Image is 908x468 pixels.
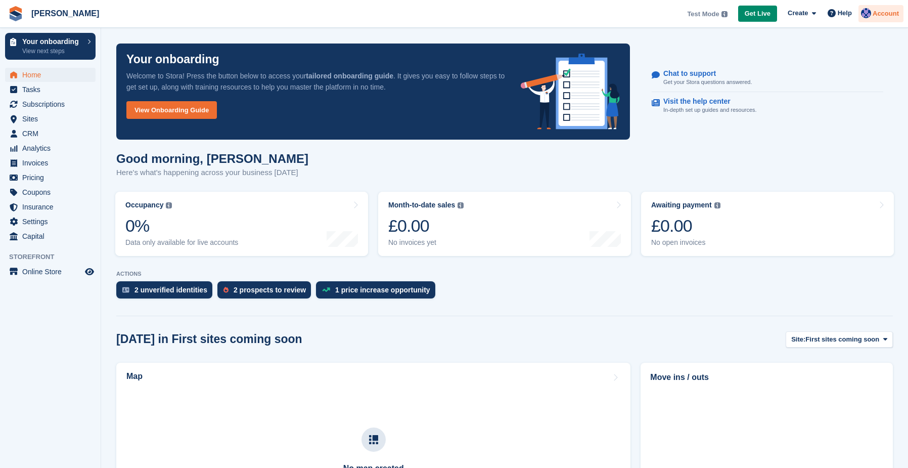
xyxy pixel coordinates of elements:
div: £0.00 [651,216,720,236]
a: Your onboarding View next steps [5,33,96,60]
a: menu [5,229,96,243]
a: [PERSON_NAME] [27,5,103,22]
a: menu [5,68,96,82]
button: Site: First sites coming soon [786,331,893,348]
p: ACTIONS [116,271,893,277]
div: No open invoices [651,238,720,247]
span: First sites coming soon [805,334,879,345]
span: Subscriptions [22,97,83,111]
span: CRM [22,126,83,141]
a: menu [5,141,96,155]
span: Settings [22,215,83,229]
a: menu [5,156,96,170]
span: Insurance [22,200,83,214]
span: Help [838,8,852,18]
a: 2 prospects to review [217,281,316,304]
div: Occupancy [125,201,163,209]
span: Analytics [22,141,83,155]
a: Get Live [738,6,777,22]
img: price_increase_opportunities-93ffe204e8149a01c8c9dc8f82e8f89637d9d84a8eef4429ea346261dce0b2c0.svg [322,287,330,292]
a: Occupancy 0% Data only available for live accounts [115,192,368,256]
span: Storefront [9,252,101,262]
img: Joel Isaksson [861,8,871,18]
img: icon-info-grey-7440780725fd019a000dd9b08b2336e03edf1995a4989e88bcd33f0948082b44.svg [721,11,728,17]
a: 2 unverified identities [116,281,217,304]
span: Site: [791,334,805,345]
span: Home [22,68,83,82]
div: 2 prospects to review [234,286,306,294]
div: 0% [125,216,238,236]
img: map-icn-33ee37083ee616e46c38cad1a60f524a97daa1e2b2c8c0bc3eb3415660979fc1.svg [369,435,378,444]
h2: Map [126,372,143,381]
span: Invoices [22,156,83,170]
img: icon-info-grey-7440780725fd019a000dd9b08b2336e03edf1995a4989e88bcd33f0948082b44.svg [714,202,720,208]
span: Pricing [22,171,83,185]
img: icon-info-grey-7440780725fd019a000dd9b08b2336e03edf1995a4989e88bcd33f0948082b44.svg [166,202,172,208]
a: Preview store [83,266,96,278]
a: menu [5,185,96,199]
div: 2 unverified identities [134,286,207,294]
div: £0.00 [388,216,464,236]
p: In-depth set up guides and resources. [663,106,757,114]
a: menu [5,97,96,111]
a: menu [5,171,96,185]
p: Visit the help center [663,97,749,106]
p: Here's what's happening across your business [DATE] [116,167,308,179]
span: Account [873,9,899,19]
div: 1 price increase opportunity [335,286,430,294]
p: Your onboarding [22,38,82,45]
div: Month-to-date sales [388,201,455,209]
p: Get your Stora questions answered. [663,78,752,87]
div: No invoices yet [388,238,464,247]
span: Create [788,8,808,18]
p: View next steps [22,47,82,56]
a: menu [5,126,96,141]
span: Coupons [22,185,83,199]
div: Data only available for live accounts [125,238,238,247]
span: Capital [22,229,83,243]
p: Your onboarding [126,54,219,65]
a: menu [5,82,96,97]
img: onboarding-info-6c161a55d2c0e0a8cae90662b2fe09162a5109e8cc188191df67fb4f79e88e88.svg [521,54,620,130]
a: Visit the help center In-depth set up guides and resources. [652,92,883,119]
a: Month-to-date sales £0.00 No invoices yet [378,192,631,256]
span: Online Store [22,265,83,279]
a: menu [5,200,96,214]
h2: Move ins / outs [650,371,883,384]
span: Sites [22,112,83,126]
span: Tasks [22,82,83,97]
a: menu [5,215,96,229]
p: Welcome to Stora! Press the button below to access your . It gives you easy to follow steps to ge... [126,70,505,93]
img: verify_identity-adf6edd0f0f0b5bbfe63781bf79b02c33cf7c696d77639b501bdc392416b5a36.svg [122,287,129,293]
p: Chat to support [663,69,744,78]
a: View Onboarding Guide [126,101,217,119]
h2: [DATE] in First sites coming soon [116,332,302,346]
img: stora-icon-8386f47178a22dfd0bd8f6a31ec36ba5ce8667c1dd55bd0f319d3a0aa187defe.svg [8,6,23,21]
strong: tailored onboarding guide [306,72,393,80]
a: 1 price increase opportunity [316,281,440,304]
a: Awaiting payment £0.00 No open invoices [641,192,894,256]
span: Test Mode [687,9,719,19]
a: menu [5,265,96,279]
a: Chat to support Get your Stora questions answered. [652,64,883,92]
h1: Good morning, [PERSON_NAME] [116,152,308,165]
img: icon-info-grey-7440780725fd019a000dd9b08b2336e03edf1995a4989e88bcd33f0948082b44.svg [458,202,464,208]
a: menu [5,112,96,126]
span: Get Live [745,9,770,19]
img: prospect-51fa495bee0391a8d652442698ab0144808aea92771e9ea1ae160a38d050c398.svg [223,287,229,293]
div: Awaiting payment [651,201,712,209]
